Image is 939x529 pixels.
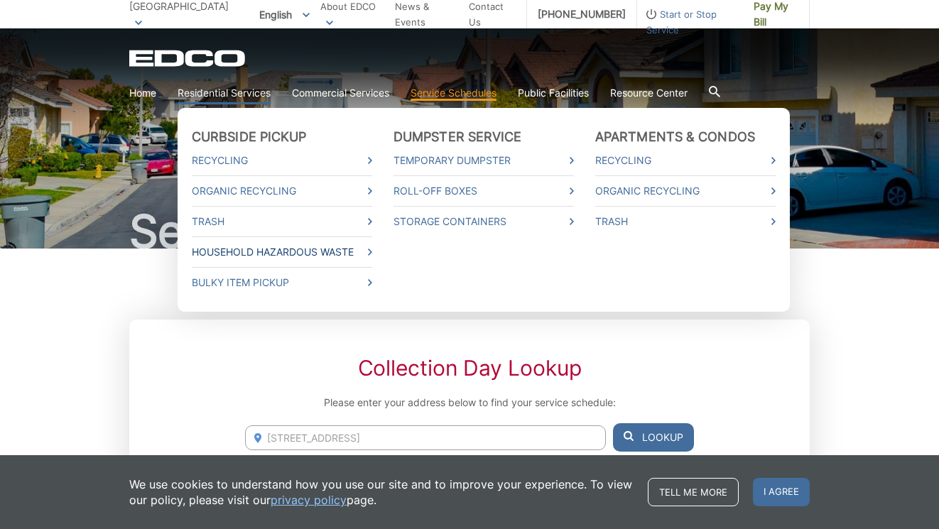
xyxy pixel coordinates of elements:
p: Please enter your address below to find your service schedule: [245,395,694,410]
a: Dumpster Service [393,129,522,145]
a: Commercial Services [292,85,389,101]
a: Household Hazardous Waste [192,244,372,260]
a: Organic Recycling [192,183,372,199]
button: Lookup [613,423,694,452]
a: Tell me more [648,478,739,506]
input: Enter Address [245,425,606,450]
a: Storage Containers [393,214,574,229]
a: Residential Services [178,85,271,101]
a: Recycling [192,153,372,168]
a: Resource Center [610,85,688,101]
a: EDCD logo. Return to the homepage. [129,50,247,67]
a: Apartments & Condos [595,129,755,145]
span: English [249,3,320,26]
span: I agree [753,478,810,506]
a: Recycling [595,153,776,168]
a: Public Facilities [518,85,589,101]
a: Roll-Off Boxes [393,183,574,199]
a: Service Schedules [411,85,496,101]
h1: Service Schedules [129,209,810,254]
a: privacy policy [271,492,347,508]
a: Organic Recycling [595,183,776,199]
a: Temporary Dumpster [393,153,574,168]
a: Curbside Pickup [192,129,307,145]
a: Trash [192,214,372,229]
a: Bulky Item Pickup [192,275,372,290]
a: Trash [595,214,776,229]
a: Home [129,85,156,101]
p: We use cookies to understand how you use our site and to improve your experience. To view our pol... [129,476,634,508]
h2: Collection Day Lookup [245,355,694,381]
